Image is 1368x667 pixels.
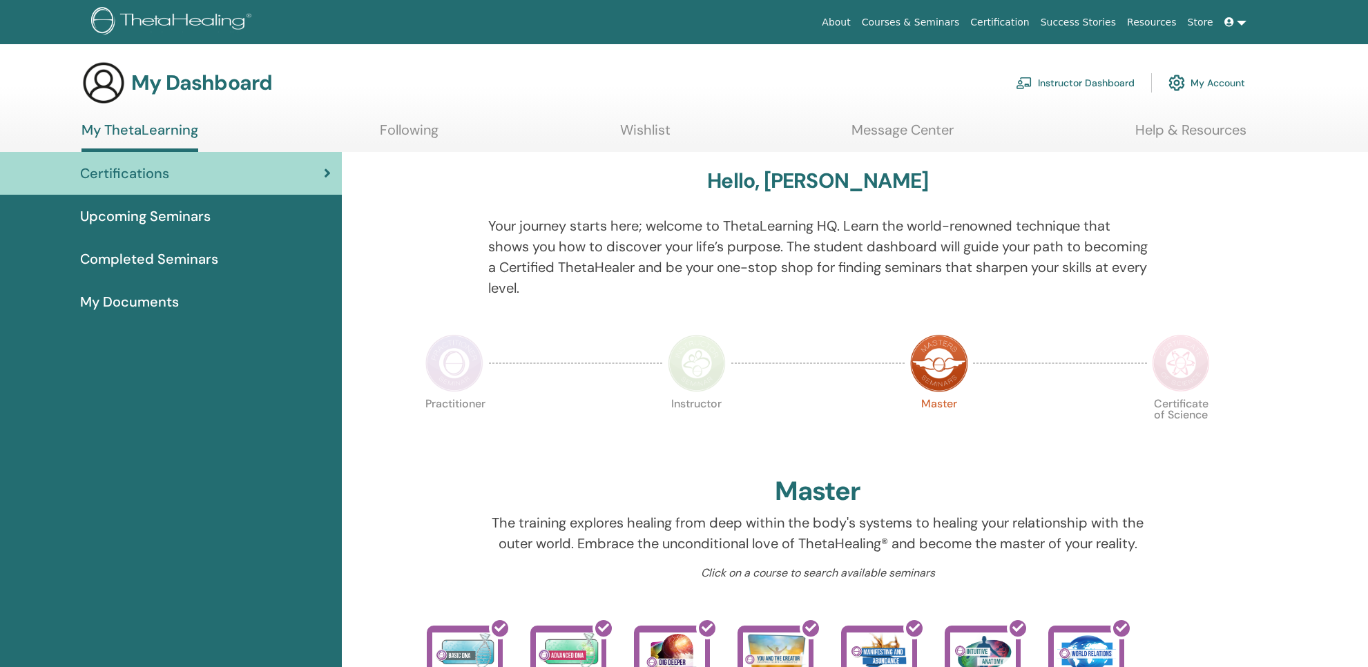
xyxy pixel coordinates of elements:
a: Wishlist [620,122,671,148]
span: My Documents [80,291,179,312]
a: Message Center [851,122,954,148]
img: generic-user-icon.jpg [81,61,126,105]
img: chalkboard-teacher.svg [1016,77,1032,89]
a: Certification [965,10,1034,35]
img: Practitioner [425,334,483,392]
img: Certificate of Science [1152,334,1210,392]
span: Completed Seminars [80,249,218,269]
a: Following [380,122,439,148]
a: About [816,10,856,35]
img: Instructor [668,334,726,392]
img: Master [910,334,968,392]
h2: Master [775,476,860,507]
p: Master [910,398,968,456]
a: Store [1182,10,1219,35]
a: My ThetaLearning [81,122,198,152]
a: Instructor Dashboard [1016,68,1135,98]
a: Resources [1121,10,1182,35]
p: Instructor [668,398,726,456]
h3: My Dashboard [131,70,272,95]
p: Click on a course to search available seminars [488,565,1148,581]
h3: Hello, [PERSON_NAME] [707,168,928,193]
p: The training explores healing from deep within the body's systems to healing your relationship wi... [488,512,1148,554]
a: My Account [1168,68,1245,98]
p: Certificate of Science [1152,398,1210,456]
p: Practitioner [425,398,483,456]
img: logo.png [91,7,256,38]
a: Courses & Seminars [856,10,965,35]
a: Help & Resources [1135,122,1246,148]
p: Your journey starts here; welcome to ThetaLearning HQ. Learn the world-renowned technique that sh... [488,215,1148,298]
span: Upcoming Seminars [80,206,211,226]
span: Certifications [80,163,169,184]
img: cog.svg [1168,71,1185,95]
a: Success Stories [1035,10,1121,35]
